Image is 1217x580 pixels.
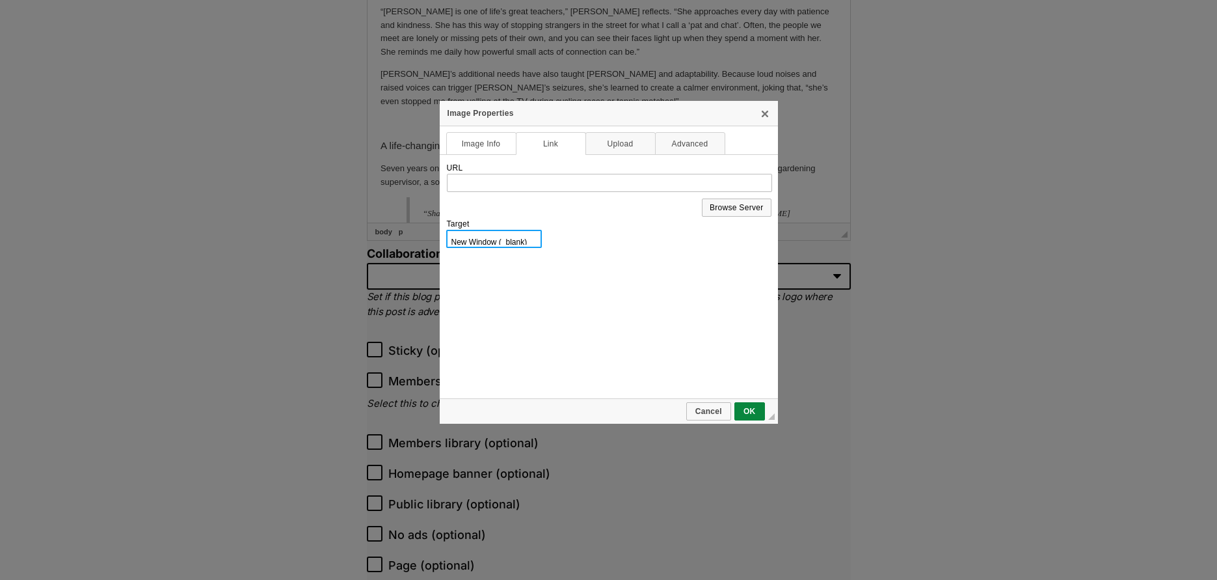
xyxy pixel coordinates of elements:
[688,407,730,416] span: Cancel
[447,163,463,173] label: URL
[686,402,731,421] a: Cancel
[446,132,516,155] a: Image Info
[440,101,778,126] div: Image Properties
[655,132,725,155] a: Advanced
[760,108,770,118] a: Close
[585,132,656,155] a: Upload
[13,51,470,62] h3: The cutest furry teacher 💚
[55,310,438,350] p: “Sharing my home and my life with [PERSON_NAME] has been the greatest privilege,” [PERSON_NAME] s...
[734,402,765,421] a: OK
[446,161,771,248] div: Link
[736,407,764,416] span: OK
[13,171,470,211] p: [PERSON_NAME]’s additional needs have also taught [PERSON_NAME] and adaptability. Because loud no...
[13,72,470,100] p: Beyond companionship, [PERSON_NAME] has brought something deeper into [PERSON_NAME]’s life; a new...
[447,219,470,228] label: Target
[702,199,771,217] a: Browse Server
[768,413,775,420] div: Resize
[13,265,470,292] p: Seven years on, [PERSON_NAME] has become so much more than a pet - she’s family, a travel buddy, ...
[13,243,470,255] h3: A life-changing bond
[516,132,586,155] a: Link
[703,203,770,212] span: Browse Server
[13,108,470,162] p: “[PERSON_NAME] is one of life’s great teachers,” [PERSON_NAME] reflects. “She approaches every da...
